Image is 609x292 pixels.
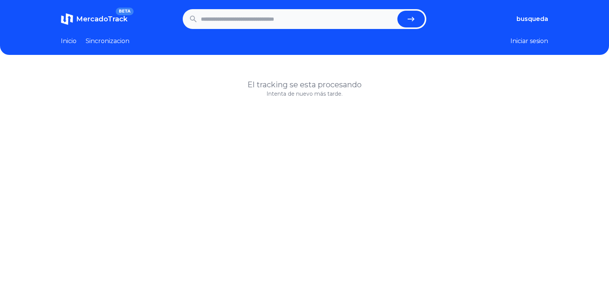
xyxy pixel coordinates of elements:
[61,37,77,46] a: Inicio
[61,13,73,25] img: MercadoTrack
[61,79,548,90] h1: El tracking se esta procesando
[61,90,548,98] p: Intenta de nuevo más tarde.
[510,37,548,46] button: Iniciar sesion
[76,15,128,23] span: MercadoTrack
[86,37,129,46] a: Sincronizacion
[116,8,134,15] span: BETA
[61,13,128,25] a: MercadoTrackBETA
[517,14,548,24] button: busqueda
